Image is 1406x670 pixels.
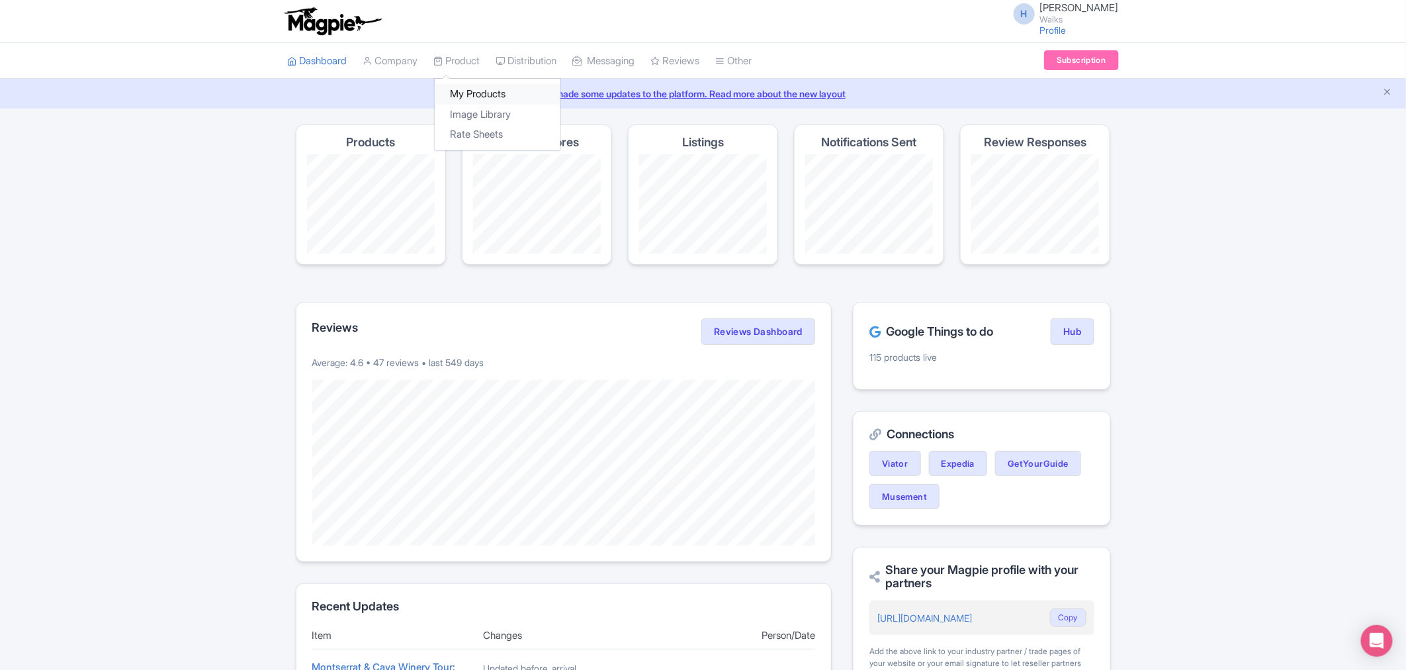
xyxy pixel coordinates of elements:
a: Profile [1040,24,1067,36]
a: Image Library [435,105,560,125]
div: Item [312,628,473,644]
span: [PERSON_NAME] [1040,1,1119,14]
a: Distribution [496,43,557,79]
a: My Products [435,84,560,105]
h4: Notifications Sent [822,136,917,149]
a: Rate Sheets [435,124,560,145]
a: Reviews Dashboard [701,318,815,345]
a: [URL][DOMAIN_NAME] [877,612,972,624]
a: Messaging [573,43,635,79]
h4: Listings [682,136,724,149]
a: We made some updates to the platform. Read more about the new layout [8,87,1398,101]
button: Close announcement [1383,85,1393,101]
a: Company [363,43,418,79]
h2: Connections [869,428,1094,441]
a: Musement [869,484,940,509]
a: Subscription [1044,50,1118,70]
div: Person/Date [654,628,815,644]
h4: Review Responses [984,136,1086,149]
a: Viator [869,451,920,476]
h4: Products [346,136,395,149]
small: Walks [1040,15,1119,24]
span: H [1014,3,1035,24]
a: Reviews [651,43,700,79]
h2: Google Things to do [869,325,993,338]
h2: Share your Magpie profile with your partners [869,563,1094,590]
h2: Reviews [312,321,359,334]
p: Average: 4.6 • 47 reviews • last 549 days [312,356,816,369]
a: Other [716,43,752,79]
a: Product [434,43,480,79]
img: logo-ab69f6fb50320c5b225c76a69d11143b.png [281,7,384,36]
button: Copy [1050,608,1086,627]
div: Open Intercom Messenger [1361,625,1393,657]
a: GetYourGuide [995,451,1081,476]
a: Expedia [929,451,988,476]
div: Changes [483,628,644,644]
a: Hub [1051,318,1094,345]
p: 115 products live [869,350,1094,364]
a: Dashboard [288,43,347,79]
h2: Recent Updates [312,600,816,613]
a: H [PERSON_NAME] Walks [1006,3,1119,24]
